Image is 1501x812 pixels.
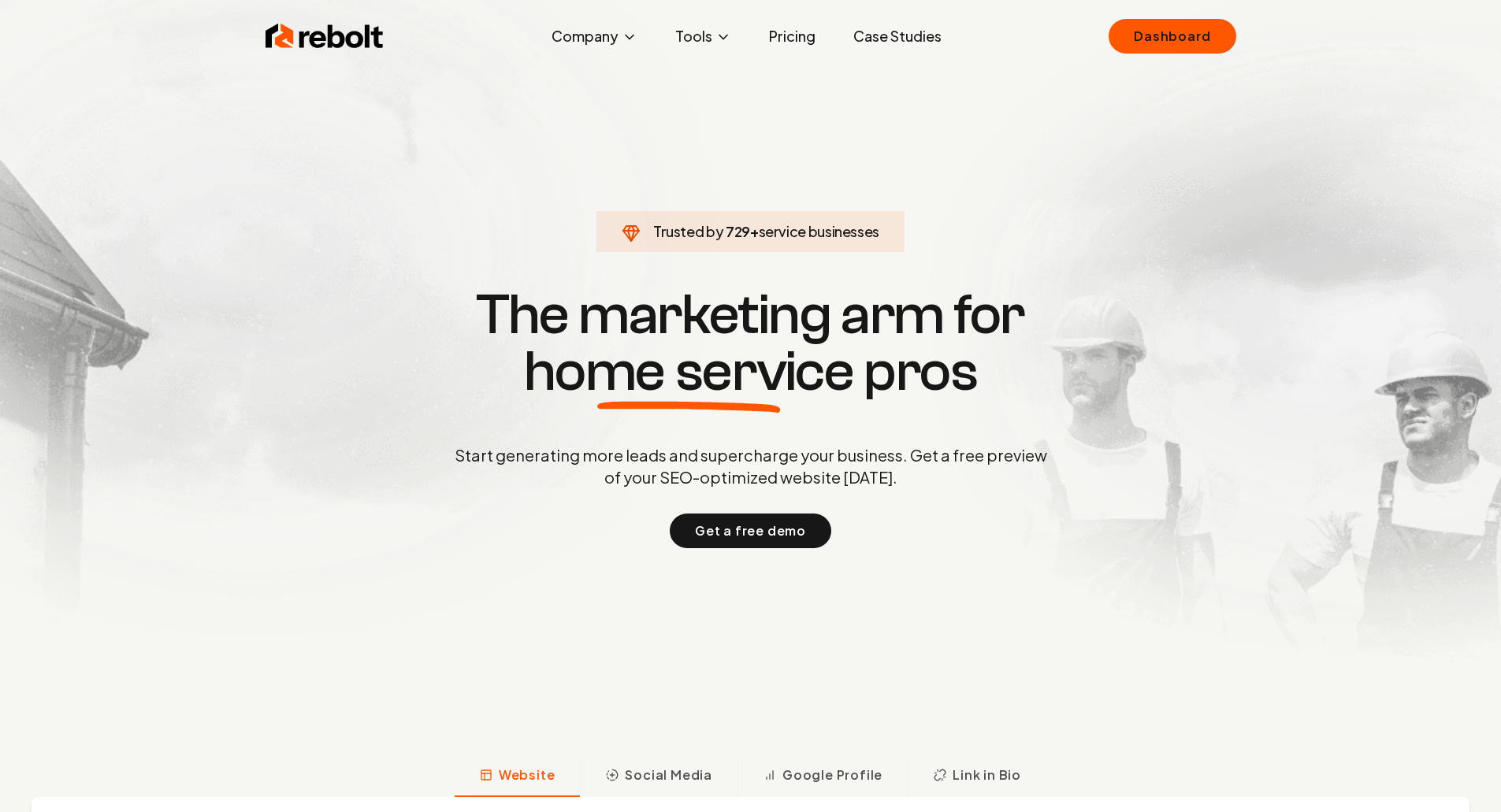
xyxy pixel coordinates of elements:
span: + [750,222,759,240]
button: Link in Bio [908,756,1046,797]
h1: The marketing arm for pros [373,287,1129,400]
button: Google Profile [737,756,908,797]
a: Pricing [756,20,828,52]
span: Social Media [625,766,712,784]
span: home service [524,343,854,400]
button: Social Media [580,756,737,797]
span: Link in Bio [953,766,1021,784]
span: 729 [726,221,750,243]
img: Rebolt Logo [266,20,384,52]
button: Company [539,20,650,52]
span: Trusted by [653,222,723,240]
a: Dashboard [1109,19,1235,54]
span: service businesses [759,222,880,240]
button: Website [455,756,581,797]
span: Google Profile [782,766,882,784]
a: Case Studies [841,20,954,52]
span: Website [499,766,555,784]
button: Get a free demo [670,514,831,548]
button: Tools [663,20,744,52]
p: Start generating more leads and supercharge your business. Get a free preview of your SEO-optimiz... [451,444,1050,488]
